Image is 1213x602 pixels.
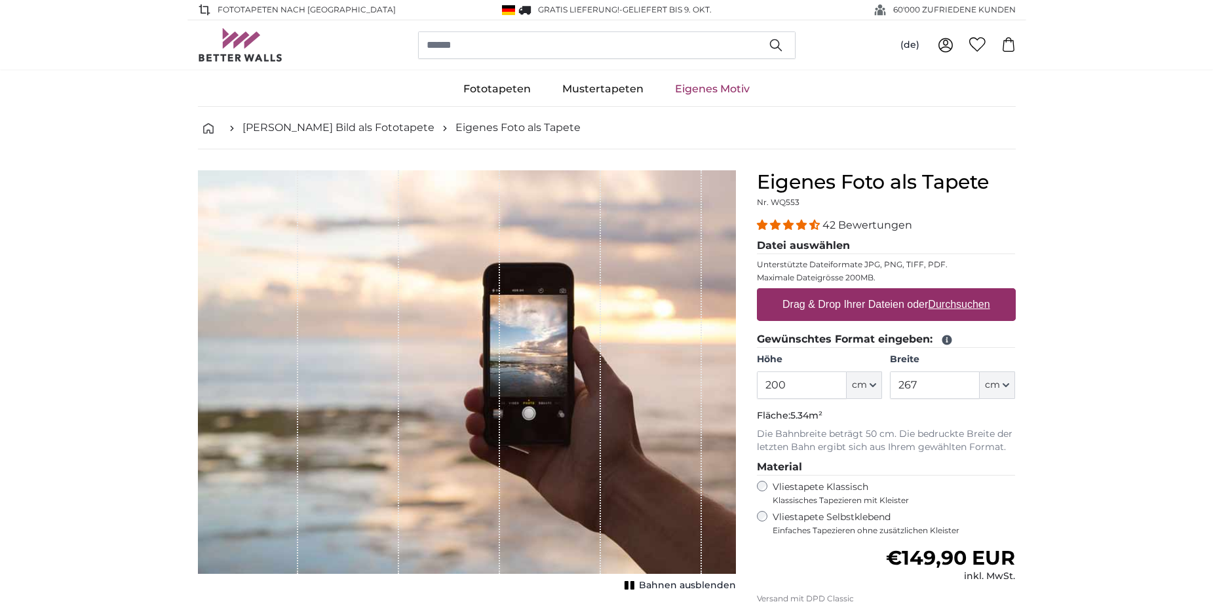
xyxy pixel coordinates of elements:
[619,5,712,14] span: -
[757,331,1016,348] legend: Gewünschtes Format eingeben:
[198,107,1016,149] nav: breadcrumbs
[757,259,1016,270] p: Unterstützte Dateiformate JPG, PNG, TIFF, PDF.
[980,371,1015,399] button: cm
[659,72,765,106] a: Eigenes Motiv
[757,273,1016,283] p: Maximale Dateigrösse 200MB.
[242,120,434,136] a: [PERSON_NAME] Bild als Fototapete
[198,28,283,62] img: Betterwalls
[886,546,1015,570] span: €149,90 EUR
[822,219,912,231] span: 42 Bewertungen
[773,481,1005,506] label: Vliestapete Klassisch
[985,379,1000,392] span: cm
[847,371,882,399] button: cm
[757,238,1016,254] legend: Datei auswählen
[448,72,547,106] a: Fototapeten
[757,353,882,366] label: Höhe
[218,4,396,16] span: Fototapeten nach [GEOGRAPHIC_DATA]
[538,5,619,14] span: GRATIS Lieferung!
[757,428,1016,454] p: Die Bahnbreite beträgt 50 cm. Die bedruckte Breite der letzten Bahn ergibt sich aus Ihrem gewählt...
[777,292,995,318] label: Drag & Drop Ihrer Dateien oder
[790,409,822,421] span: 5.34m²
[455,120,581,136] a: Eigenes Foto als Tapete
[547,72,659,106] a: Mustertapeten
[757,459,1016,476] legend: Material
[198,170,736,595] div: 1 of 1
[757,170,1016,194] h1: Eigenes Foto als Tapete
[890,33,930,57] button: (de)
[928,299,990,310] u: Durchsuchen
[502,5,515,15] img: Deutschland
[639,579,736,592] span: Bahnen ausblenden
[621,576,736,595] button: Bahnen ausblenden
[757,197,799,207] span: Nr. WQ553
[886,570,1015,583] div: inkl. MwSt.
[623,5,712,14] span: Geliefert bis 9. Okt.
[757,219,822,231] span: 4.38 stars
[890,353,1015,366] label: Breite
[852,379,867,392] span: cm
[757,409,1016,423] p: Fläche:
[773,511,1016,536] label: Vliestapete Selbstklebend
[773,525,1016,536] span: Einfaches Tapezieren ohne zusätzlichen Kleister
[893,4,1016,16] span: 60'000 ZUFRIEDENE KUNDEN
[773,495,1005,506] span: Klassisches Tapezieren mit Kleister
